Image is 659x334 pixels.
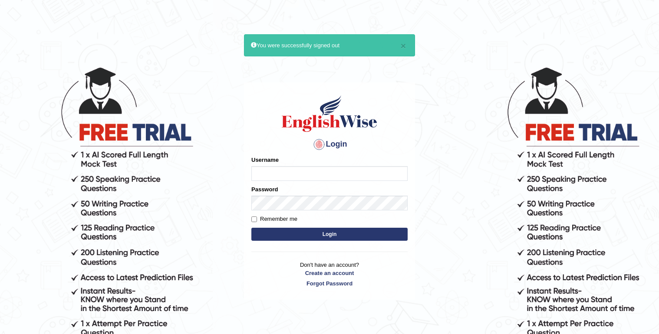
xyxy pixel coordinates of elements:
[251,216,257,222] input: Remember me
[251,138,408,151] h4: Login
[244,34,415,56] div: You were successfully signed out
[401,41,406,50] button: ×
[251,156,279,164] label: Username
[251,215,297,223] label: Remember me
[251,185,278,193] label: Password
[251,261,408,288] p: Don't have an account?
[251,279,408,288] a: Forgot Password
[251,269,408,277] a: Create an account
[251,228,408,241] button: Login
[280,94,379,133] img: Logo of English Wise sign in for intelligent practice with AI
